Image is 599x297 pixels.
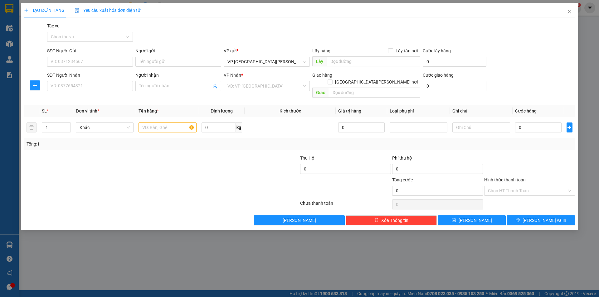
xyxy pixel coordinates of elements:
[75,8,80,13] img: icon
[135,72,221,79] div: Người nhận
[30,80,40,90] button: plus
[484,177,526,182] label: Hình thức thanh toán
[392,155,483,164] div: Phí thu hộ
[30,83,40,88] span: plus
[338,122,385,132] input: 0
[3,17,23,47] img: logo
[333,79,420,85] span: [GEOGRAPHIC_DATA][PERSON_NAME] nơi
[312,48,330,53] span: Lấy hàng
[228,57,306,66] span: VP Cầu Yên Xuân
[211,108,233,113] span: Định lượng
[393,47,420,54] span: Lấy tận nơi
[392,177,413,182] span: Tổng cước
[381,217,408,224] span: Xóa Thông tin
[452,218,456,223] span: save
[338,108,362,113] span: Giá trị hàng
[224,73,241,78] span: VP Nhận
[29,21,75,37] span: 42 [PERSON_NAME] [PERSON_NAME] - [GEOGRAPHIC_DATA]
[387,105,450,117] th: Loại phụ phí
[30,39,80,45] strong: PHIẾU GỬI HÀNG
[327,56,420,66] input: Dọc đường
[42,108,47,113] span: SL
[27,141,231,147] div: Tổng: 1
[135,47,221,54] div: Người gửi
[283,217,316,224] span: [PERSON_NAME]
[567,122,572,132] button: plus
[515,108,537,113] span: Cước hàng
[300,156,314,160] span: Thu Hộ
[374,218,379,223] span: delete
[27,46,84,56] strong: Hotline : [PHONE_NUMBER] - [PHONE_NUMBER]
[312,56,327,66] span: Lấy
[139,108,159,113] span: Tên hàng
[280,108,301,113] span: Kích thước
[516,218,520,223] span: printer
[507,215,575,225] button: printer[PERSON_NAME] và In
[299,200,392,211] div: Chưa thanh toán
[75,8,140,13] span: Yêu cầu xuất hóa đơn điện tử
[76,108,100,113] span: Đơn vị tính
[438,215,506,225] button: save[PERSON_NAME]
[27,122,37,132] button: delete
[47,23,60,28] label: Tác vụ
[567,125,572,130] span: plus
[523,217,566,224] span: [PERSON_NAME] và In
[224,47,310,54] div: VP gửi
[561,3,578,21] button: Close
[346,215,437,225] button: deleteXóa Thông tin
[86,28,132,35] span: VPYX1509250042
[450,105,513,117] th: Ghi chú
[24,8,28,12] span: plus
[213,84,218,89] span: user-add
[47,47,133,54] div: SĐT Người Gửi
[329,88,420,98] input: Dọc đường
[423,73,454,78] label: Cước giao hàng
[139,122,197,132] input: VD: Bàn, Ghế
[423,48,451,53] label: Cước lấy hàng
[423,81,486,91] input: Cước giao hàng
[312,73,332,78] span: Giao hàng
[47,72,133,79] div: SĐT Người Nhận
[24,8,65,13] span: TẠO ĐƠN HÀNG
[567,9,572,14] span: close
[236,122,242,132] span: kg
[423,57,486,67] input: Cước lấy hàng
[459,217,492,224] span: [PERSON_NAME]
[452,122,510,132] input: Ghi Chú
[312,88,329,98] span: Giao
[254,215,345,225] button: [PERSON_NAME]
[35,6,75,20] strong: HÃNG XE HẢI HOÀNG GIA
[80,123,130,132] span: Khác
